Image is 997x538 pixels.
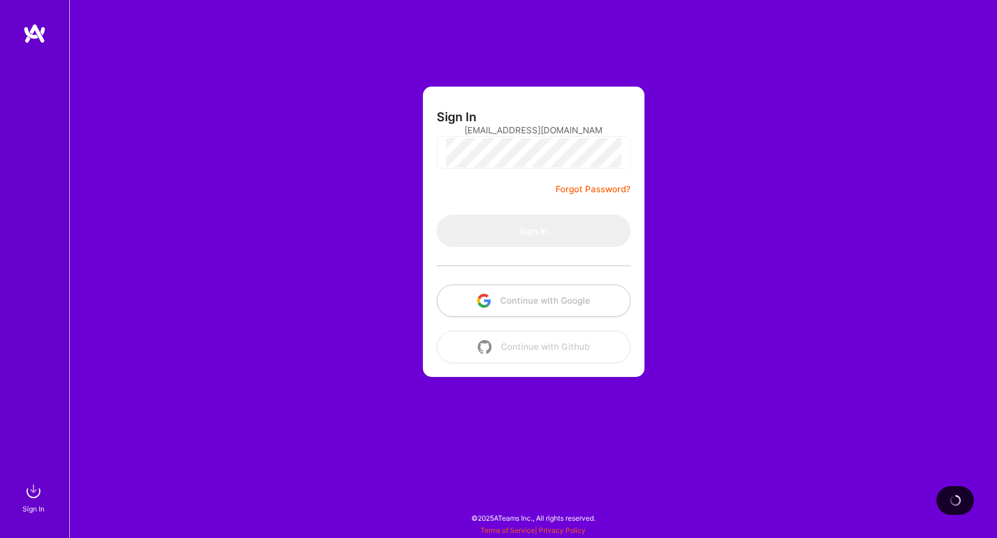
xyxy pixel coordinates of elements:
[539,526,586,535] a: Privacy Policy
[23,23,46,44] img: logo
[69,503,997,532] div: © 2025 ATeams Inc., All rights reserved.
[23,503,44,515] div: Sign In
[477,294,491,308] img: icon
[481,526,535,535] a: Terms of Service
[437,110,477,124] h3: Sign In
[437,331,631,363] button: Continue with Github
[22,480,45,503] img: sign in
[437,215,631,247] button: Sign In
[437,285,631,317] button: Continue with Google
[24,480,45,515] a: sign inSign In
[464,115,603,145] input: Email...
[478,340,492,354] img: icon
[481,526,586,535] span: |
[950,495,961,506] img: loading
[556,182,631,196] a: Forgot Password?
